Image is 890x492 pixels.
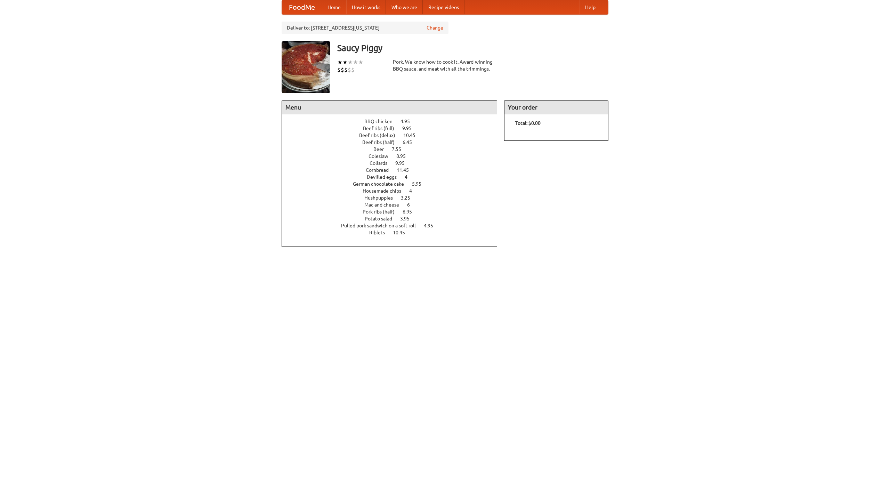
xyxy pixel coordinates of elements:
span: Coleslaw [369,153,395,159]
span: Potato salad [365,216,399,221]
span: Housemade chips [363,188,408,194]
li: ★ [342,58,348,66]
a: Who we are [386,0,423,14]
span: 4 [405,174,414,180]
li: ★ [337,58,342,66]
a: Coleslaw 8.95 [369,153,419,159]
a: Recipe videos [423,0,464,14]
a: Beef ribs (half) 6.45 [362,139,425,145]
a: Mac and cheese 6 [364,202,423,208]
span: Beer [373,146,391,152]
span: 4.95 [400,119,417,124]
a: Change [427,24,443,31]
a: Beef ribs (delux) 10.45 [359,132,428,138]
a: BBQ chicken 4.95 [364,119,423,124]
a: How it works [346,0,386,14]
span: Devilled eggs [367,174,404,180]
span: Beef ribs (full) [363,126,401,131]
a: Pork ribs (half) 6.95 [363,209,425,215]
li: ★ [348,58,353,66]
span: 3.25 [401,195,417,201]
a: Beef ribs (full) 9.95 [363,126,424,131]
a: Potato salad 3.95 [365,216,422,221]
li: $ [351,66,355,74]
li: $ [337,66,341,74]
span: Cornbread [366,167,396,173]
span: BBQ chicken [364,119,399,124]
h4: Menu [282,100,497,114]
span: 7.55 [392,146,408,152]
h3: Saucy Piggy [337,41,608,55]
span: 3.95 [400,216,416,221]
a: Housemade chips 4 [363,188,425,194]
b: Total: $0.00 [515,120,541,126]
span: Pork ribs (half) [363,209,402,215]
li: $ [348,66,351,74]
span: 6.95 [403,209,419,215]
span: Beef ribs (delux) [359,132,402,138]
span: 10.45 [393,230,412,235]
span: Mac and cheese [364,202,406,208]
a: Devilled eggs 4 [367,174,420,180]
span: 4.95 [424,223,440,228]
span: Hushpuppies [364,195,400,201]
span: 5.95 [412,181,428,187]
a: Cornbread 11.45 [366,167,422,173]
span: 11.45 [397,167,416,173]
a: Collards 9.95 [370,160,418,166]
img: angular.jpg [282,41,330,93]
span: 6.45 [403,139,419,145]
li: ★ [358,58,363,66]
span: 8.95 [396,153,413,159]
a: Beer 7.55 [373,146,414,152]
a: Hushpuppies 3.25 [364,195,423,201]
span: German chocolate cake [353,181,411,187]
a: Pulled pork sandwich on a soft roll 4.95 [341,223,446,228]
span: Riblets [369,230,392,235]
span: 9.95 [395,160,412,166]
div: Pork. We know how to cook it. Award-winning BBQ sauce, and meat with all the trimmings. [393,58,497,72]
span: 6 [407,202,417,208]
a: Riblets 10.45 [369,230,418,235]
span: Pulled pork sandwich on a soft roll [341,223,423,228]
li: $ [341,66,344,74]
h4: Your order [504,100,608,114]
a: Help [580,0,601,14]
a: FoodMe [282,0,322,14]
li: ★ [353,58,358,66]
span: 10.45 [403,132,422,138]
span: Collards [370,160,394,166]
span: Beef ribs (half) [362,139,402,145]
div: Deliver to: [STREET_ADDRESS][US_STATE] [282,22,448,34]
a: German chocolate cake 5.95 [353,181,434,187]
span: 9.95 [402,126,419,131]
li: $ [344,66,348,74]
span: 4 [409,188,419,194]
a: Home [322,0,346,14]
